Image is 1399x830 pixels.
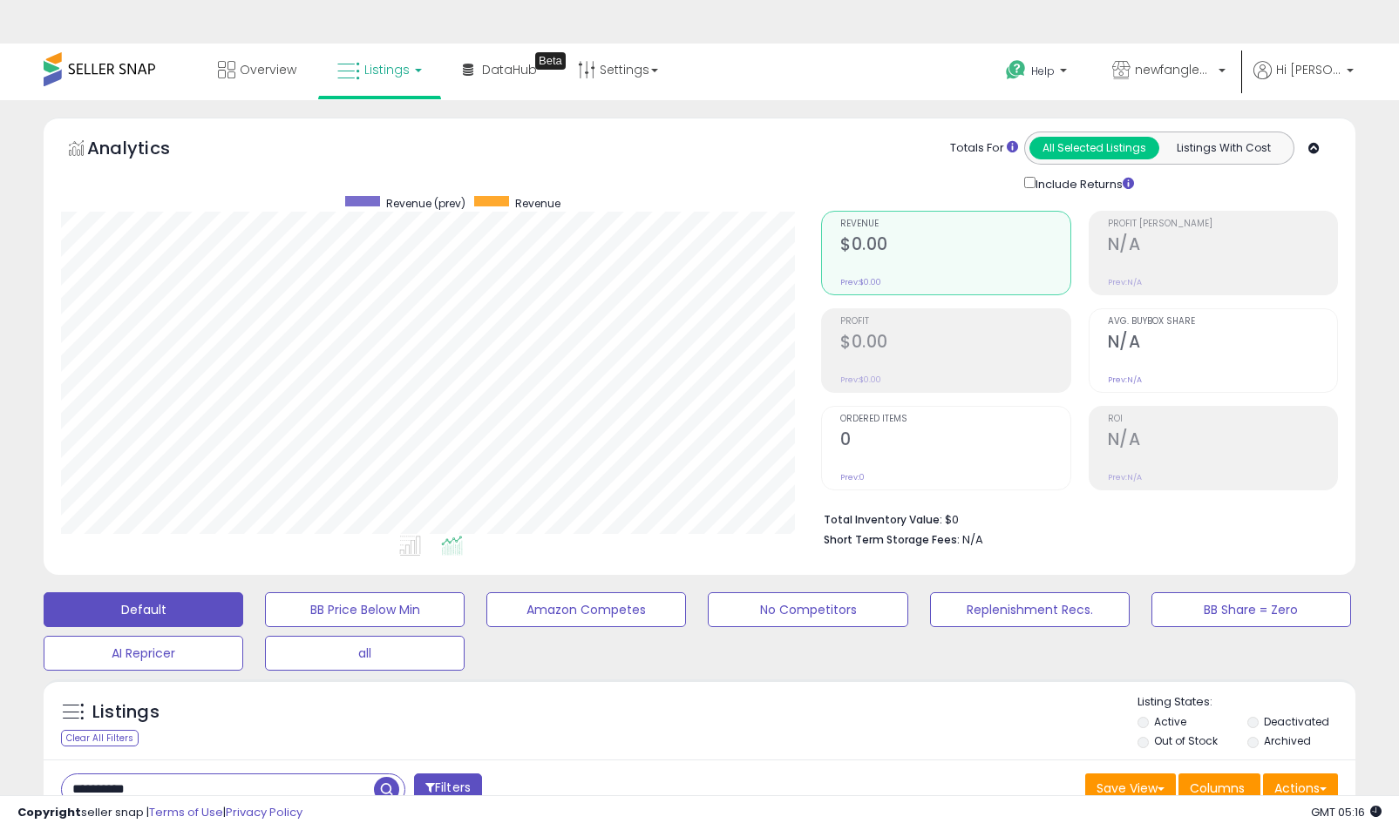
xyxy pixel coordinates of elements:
[44,592,243,627] button: Default
[17,804,81,820] strong: Copyright
[1263,773,1338,803] button: Actions
[824,512,942,527] b: Total Inventory Value:
[226,804,302,820] a: Privacy Policy
[708,592,907,627] button: No Competitors
[240,61,296,78] span: Overview
[149,804,223,820] a: Terms of Use
[1276,61,1341,78] span: Hi [PERSON_NAME]
[840,317,1070,327] span: Profit
[265,592,465,627] button: BB Price Below Min
[840,219,1070,229] span: Revenue
[17,805,302,821] div: seller snap | |
[386,196,465,211] span: Revenue (prev)
[1264,714,1329,729] label: Deactivated
[1029,137,1159,159] button: All Selected Listings
[992,46,1084,100] a: Help
[840,277,881,287] small: Prev: $0.00
[92,700,160,725] h5: Listings
[1108,277,1142,287] small: Prev: N/A
[1031,64,1055,78] span: Help
[1108,332,1337,355] h2: N/A
[1158,137,1288,159] button: Listings With Cost
[840,429,1070,453] h2: 0
[950,140,1018,157] div: Totals For
[324,44,435,96] a: Listings
[535,52,566,70] div: Tooltip anchor
[1011,173,1155,193] div: Include Returns
[1099,44,1239,100] a: newfangled networks
[61,730,139,746] div: Clear All Filters
[1178,773,1260,803] button: Columns
[1108,375,1142,385] small: Prev: N/A
[205,44,309,96] a: Overview
[414,773,482,804] button: Filters
[840,472,865,482] small: Prev: 0
[840,234,1070,258] h2: $0.00
[1085,773,1176,803] button: Save View
[1108,429,1337,453] h2: N/A
[1005,59,1027,81] i: Get Help
[44,636,243,671] button: AI Repricer
[87,136,204,165] h5: Analytics
[486,592,686,627] button: Amazon Competes
[1108,317,1337,327] span: Avg. Buybox Share
[450,44,550,96] a: DataHub
[1135,61,1213,78] span: newfangled networks
[840,415,1070,424] span: Ordered Items
[482,61,537,78] span: DataHub
[1253,61,1354,100] a: Hi [PERSON_NAME]
[265,636,465,671] button: all
[930,592,1130,627] button: Replenishment Recs.
[962,531,983,548] span: N/A
[1108,415,1337,424] span: ROI
[1154,733,1218,748] label: Out of Stock
[824,532,960,547] b: Short Term Storage Fees:
[1108,234,1337,258] h2: N/A
[1154,714,1186,729] label: Active
[1190,779,1245,797] span: Columns
[1138,694,1355,711] p: Listing States:
[515,196,560,211] span: Revenue
[1264,733,1311,748] label: Archived
[840,375,881,385] small: Prev: $0.00
[1108,219,1337,229] span: Profit [PERSON_NAME]
[364,61,410,78] span: Listings
[824,508,1325,529] li: $0
[1151,592,1351,627] button: BB Share = Zero
[1108,472,1142,482] small: Prev: N/A
[1311,804,1382,820] span: 2025-09-10 05:16 GMT
[840,332,1070,355] h2: $0.00
[565,44,671,96] a: Settings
